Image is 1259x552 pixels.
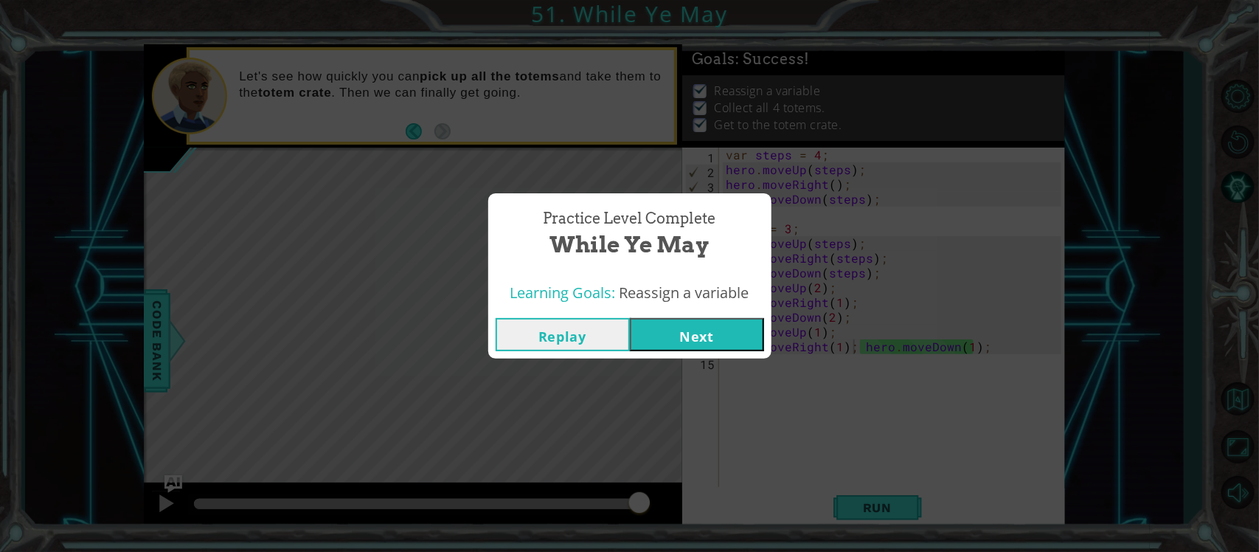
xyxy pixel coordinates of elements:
button: Next [630,318,764,351]
span: Practice Level Complete [544,208,716,230]
span: While Ye May [550,229,710,261]
span: Learning Goals: [510,283,616,303]
span: Reassign a variable [620,283,749,303]
button: Replay [496,318,630,351]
